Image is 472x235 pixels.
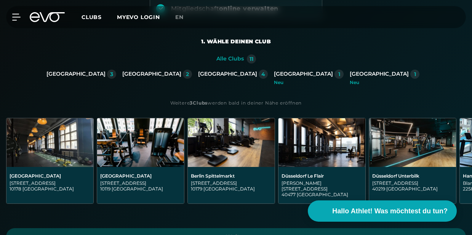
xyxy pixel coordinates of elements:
[332,206,448,216] span: Hallo Athlet! Was möchtest du tun?
[198,71,257,78] div: [GEOGRAPHIC_DATA]
[191,173,272,179] div: Berlin Spittelmarkt
[274,71,333,78] div: [GEOGRAPHIC_DATA]
[282,173,362,179] div: Düsseldorf Le Flair
[122,71,181,78] div: [GEOGRAPHIC_DATA]
[6,118,93,167] img: Berlin Alexanderplatz
[261,71,265,77] div: 4
[274,80,344,85] div: Neu
[175,14,184,21] span: en
[100,173,181,179] div: [GEOGRAPHIC_DATA]
[175,13,193,22] a: en
[278,118,365,167] img: Düsseldorf Le Flair
[369,118,456,167] img: Düsseldorf Unterbilk
[82,14,102,21] span: Clubs
[193,100,208,106] strong: Clubs
[97,118,184,167] img: Berlin Rosenthaler Platz
[117,14,160,21] a: MYEVO LOGIN
[201,38,271,45] div: 1. Wähle deinen Club
[338,71,340,77] div: 1
[350,80,419,85] div: Neu
[10,173,90,179] div: [GEOGRAPHIC_DATA]
[100,180,181,192] div: [STREET_ADDRESS] 10119 [GEOGRAPHIC_DATA]
[110,71,113,77] div: 3
[46,71,106,78] div: [GEOGRAPHIC_DATA]
[282,180,362,197] div: [PERSON_NAME][STREET_ADDRESS] 40477 [GEOGRAPHIC_DATA]
[372,173,453,179] div: Düsseldorf Unterbilk
[188,118,275,167] img: Berlin Spittelmarkt
[82,13,117,21] a: Clubs
[186,71,189,77] div: 2
[250,56,253,62] div: 11
[350,71,409,78] div: [GEOGRAPHIC_DATA]
[10,180,90,192] div: [STREET_ADDRESS] 10178 [GEOGRAPHIC_DATA]
[308,200,457,222] button: Hallo Athlet! Was möchtest du tun?
[216,56,244,62] div: Alle Clubs
[191,180,272,192] div: [STREET_ADDRESS] 10179 [GEOGRAPHIC_DATA]
[372,180,453,192] div: [STREET_ADDRESS] 40219 [GEOGRAPHIC_DATA]
[190,100,193,106] strong: 3
[414,71,416,77] div: 1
